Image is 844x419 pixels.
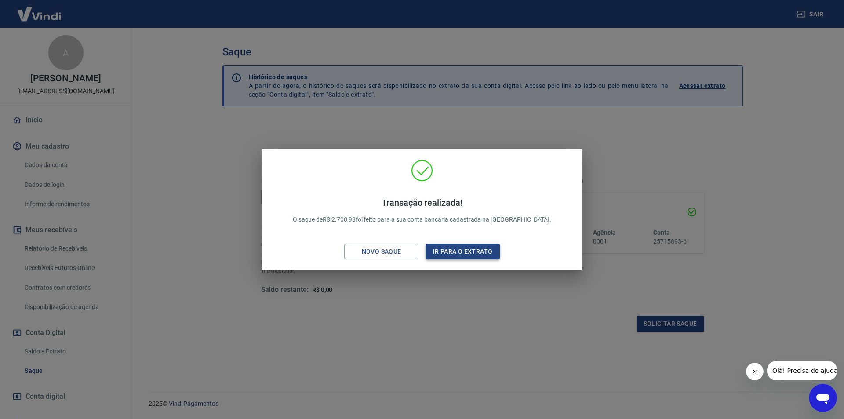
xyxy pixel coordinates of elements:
[767,361,837,380] iframe: Mensagem da empresa
[809,384,837,412] iframe: Botão para abrir a janela de mensagens
[426,244,500,260] button: Ir para o extrato
[746,363,764,380] iframe: Fechar mensagem
[293,197,552,224] p: O saque de R$ 2.700,93 foi feito para a sua conta bancária cadastrada na [GEOGRAPHIC_DATA].
[293,197,552,208] h4: Transação realizada!
[351,246,412,257] div: Novo saque
[344,244,418,260] button: Novo saque
[5,6,74,13] span: Olá! Precisa de ajuda?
